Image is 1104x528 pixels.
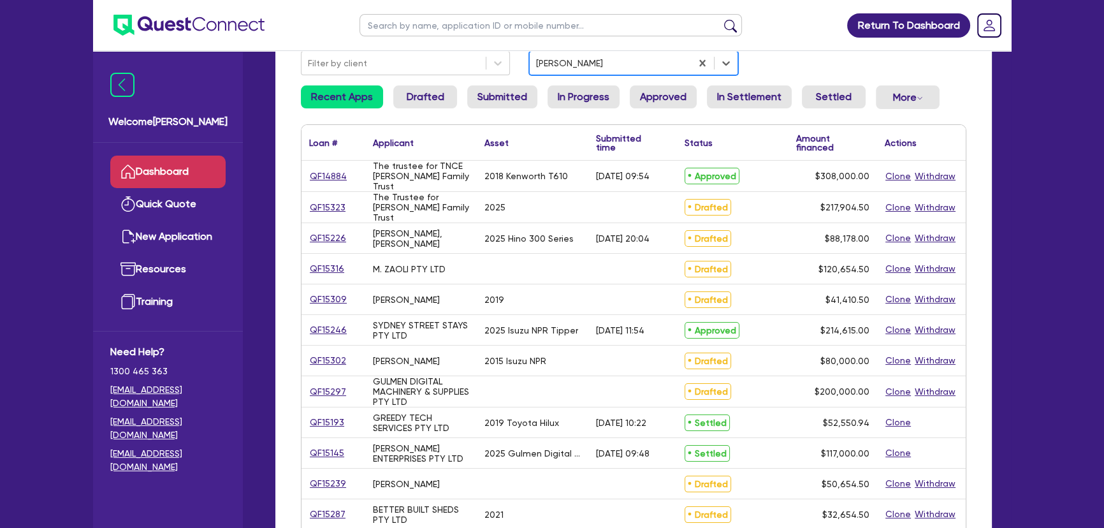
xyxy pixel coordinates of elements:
span: Settled [685,445,730,462]
a: Training [110,286,226,318]
div: GULMEN DIGITAL MACHINERY & SUPPLIES PTY LTD [373,376,469,407]
button: Clone [885,200,912,215]
a: Resources [110,253,226,286]
div: 2019 [484,295,504,305]
img: new-application [120,229,136,244]
span: $214,615.00 [820,325,869,335]
a: QF15193 [309,415,345,430]
span: $308,000.00 [815,171,869,181]
a: [EMAIL_ADDRESS][DOMAIN_NAME] [110,415,226,442]
button: Clone [885,261,912,276]
a: In Settlement [707,85,792,108]
button: Clone [885,231,912,246]
button: Clone [885,476,912,491]
span: $80,000.00 [820,356,869,366]
span: Drafted [685,476,731,492]
div: Applicant [373,138,414,147]
button: Withdraw [914,353,956,368]
span: 1300 465 363 [110,365,226,378]
span: $217,904.50 [820,202,869,212]
button: Clone [885,353,912,368]
button: Withdraw [914,476,956,491]
span: $117,000.00 [821,448,869,458]
div: Actions [885,138,917,147]
span: $88,178.00 [825,233,869,244]
span: Settled [685,414,730,431]
div: GREEDY TECH SERVICES PTY LTD [373,413,469,433]
button: Withdraw [914,200,956,215]
div: Asset [484,138,509,147]
img: quest-connect-logo-blue [113,15,265,36]
div: 2015 Isuzu NPR [484,356,546,366]
span: Drafted [685,506,731,523]
button: Clone [885,507,912,522]
div: Submitted time [596,134,658,152]
span: Drafted [685,261,731,277]
span: $52,550.94 [823,418,869,428]
span: $32,654.50 [822,510,869,520]
a: Dashboard [110,156,226,188]
div: [DATE] 09:48 [596,448,650,458]
span: Drafted [685,383,731,400]
a: QF15145 [309,446,345,460]
button: Withdraw [914,169,956,184]
div: M. ZAOLI PTY LTD [373,264,446,274]
span: Drafted [685,199,731,216]
a: Quick Quote [110,188,226,221]
a: Submitted [467,85,537,108]
div: [DATE] 20:04 [596,233,650,244]
a: QF15297 [309,385,347,399]
button: Clone [885,446,912,460]
button: Withdraw [914,323,956,337]
a: QF15246 [309,323,347,337]
div: 2018 Kenworth T610 [484,171,568,181]
div: [PERSON_NAME] [373,295,440,305]
button: Withdraw [914,292,956,307]
div: BETTER BUILT SHEDS PTY LTD [373,504,469,525]
div: 2025 Hino 300 Series [484,233,574,244]
a: QF15309 [309,292,347,307]
a: QF15323 [309,200,346,215]
button: Clone [885,385,912,399]
a: New Application [110,221,226,253]
a: QF15239 [309,476,347,491]
div: [PERSON_NAME] [373,479,440,489]
div: [DATE] 10:22 [596,418,646,428]
a: Drafted [393,85,457,108]
button: Dropdown toggle [876,85,940,109]
a: Return To Dashboard [847,13,970,38]
span: $41,410.50 [825,295,869,305]
div: Amount financed [796,134,869,152]
a: QF15316 [309,261,345,276]
span: Need Help? [110,344,226,360]
div: The Trustee for [PERSON_NAME] Family Trust [373,192,469,223]
div: [PERSON_NAME] [373,356,440,366]
span: $50,654.50 [822,479,869,489]
a: QF15226 [309,231,347,246]
a: Recent Apps [301,85,383,108]
span: $200,000.00 [815,386,869,397]
div: Loan # [309,138,337,147]
a: [EMAIL_ADDRESS][DOMAIN_NAME] [110,383,226,410]
div: 2025 Isuzu NPR Tipper [484,325,578,335]
img: training [120,294,136,309]
span: Drafted [685,291,731,308]
img: resources [120,261,136,277]
span: Approved [685,322,739,339]
div: [DATE] 11:54 [596,325,644,335]
div: 2025 [484,202,505,212]
div: [DATE] 09:54 [596,171,650,181]
span: Welcome [PERSON_NAME] [108,114,228,129]
div: 2025 Gulmen Digital CPM Cup Machine [484,448,581,458]
button: Withdraw [914,261,956,276]
img: quick-quote [120,196,136,212]
button: Clone [885,323,912,337]
a: QF15287 [309,507,346,522]
img: icon-menu-close [110,73,134,97]
button: Clone [885,169,912,184]
span: Drafted [685,353,731,369]
button: Withdraw [914,507,956,522]
span: Approved [685,168,739,184]
div: [PERSON_NAME], [PERSON_NAME] [373,228,469,249]
a: QF14884 [309,169,347,184]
